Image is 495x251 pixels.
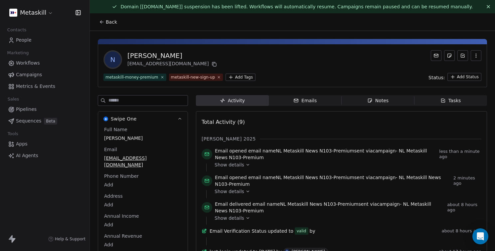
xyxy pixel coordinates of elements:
[104,155,182,168] span: [EMAIL_ADDRESS][DOMAIN_NAME]
[5,58,84,69] a: Workflows
[215,161,477,168] a: Show details
[171,74,215,80] div: metaskill-new-sign-up
[202,119,245,125] span: Total Activity (9)
[215,188,477,195] a: Show details
[16,60,40,67] span: Workflows
[440,97,461,104] div: Tasks
[226,74,255,81] button: Add Tags
[104,181,182,188] span: Add
[215,201,444,214] span: email name sent via campaign -
[16,37,32,44] span: People
[215,161,244,168] span: Show details
[48,236,85,242] a: Help & Support
[293,97,317,104] div: Emails
[215,215,477,221] a: Show details
[4,25,29,35] span: Contacts
[16,140,28,147] span: Apps
[103,173,140,179] span: Phone Number
[103,233,143,239] span: Annual Revenue
[111,116,137,122] span: Swipe One
[472,228,488,244] div: Open Intercom Messenger
[127,51,218,60] div: [PERSON_NAME]
[103,213,140,219] span: Annual Income
[215,188,244,195] span: Show details
[16,106,37,113] span: Pipelines
[5,104,84,115] a: Pipelines
[103,193,124,199] span: Address
[367,97,389,104] div: Notes
[16,83,55,90] span: Metrics & Events
[105,74,158,80] div: metaskill-money-premium
[202,135,256,142] span: [PERSON_NAME] 2025
[439,149,481,159] span: less than a minute ago
[215,174,451,187] span: email name sent via campaign -
[5,35,84,46] a: People
[215,147,436,161] span: email name sent via campaign -
[280,201,359,207] span: NL Metaskill News N103-Premium
[453,175,481,186] span: 2 minutes ago
[4,48,32,58] span: Marketing
[215,201,251,207] span: Email delivered
[5,150,84,161] a: AI Agents
[297,228,306,234] div: valid
[16,152,38,159] span: AI Agents
[104,241,182,248] span: Add
[447,73,481,81] button: Add Status
[215,148,247,153] span: Email opened
[16,71,42,78] span: Campaigns
[276,148,354,153] span: NL Metaskill News N103-Premium
[104,135,182,141] span: [PERSON_NAME]
[5,138,84,149] a: Apps
[127,60,218,68] div: [EMAIL_ADDRESS][DOMAIN_NAME]
[276,175,354,180] span: NL Metaskill News N103-Premium
[5,81,84,92] a: Metrics & Events
[98,112,188,126] button: Swipe OneSwipe One
[442,228,481,234] span: about 8 hours ago
[104,201,182,208] span: Add
[9,9,17,17] img: AVATAR%20METASKILL%20-%20Colori%20Positivo.png
[268,228,293,234] span: updated to
[44,118,57,125] span: Beta
[428,74,445,81] span: Status:
[8,7,55,18] button: Metaskill
[215,215,244,221] span: Show details
[55,236,85,242] span: Help & Support
[215,175,247,180] span: Email opened
[310,228,315,234] span: by
[103,126,129,133] span: Full Name
[5,69,84,80] a: Campaigns
[103,117,108,121] img: Swipe One
[20,8,46,17] span: Metaskill
[103,146,118,153] span: Email
[105,52,121,68] span: N
[5,94,22,104] span: Sales
[120,4,473,9] span: Domain [[DOMAIN_NAME]] suspension has been lifted. Workflows will automatically resume. Campaigns...
[104,221,182,228] span: Add
[95,16,121,28] button: Back
[16,118,41,125] span: Sequences
[106,19,117,25] span: Back
[5,116,84,126] a: SequencesBeta
[447,202,481,213] span: about 8 hours ago
[210,228,266,234] span: Email Verification Status
[5,129,21,139] span: Tools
